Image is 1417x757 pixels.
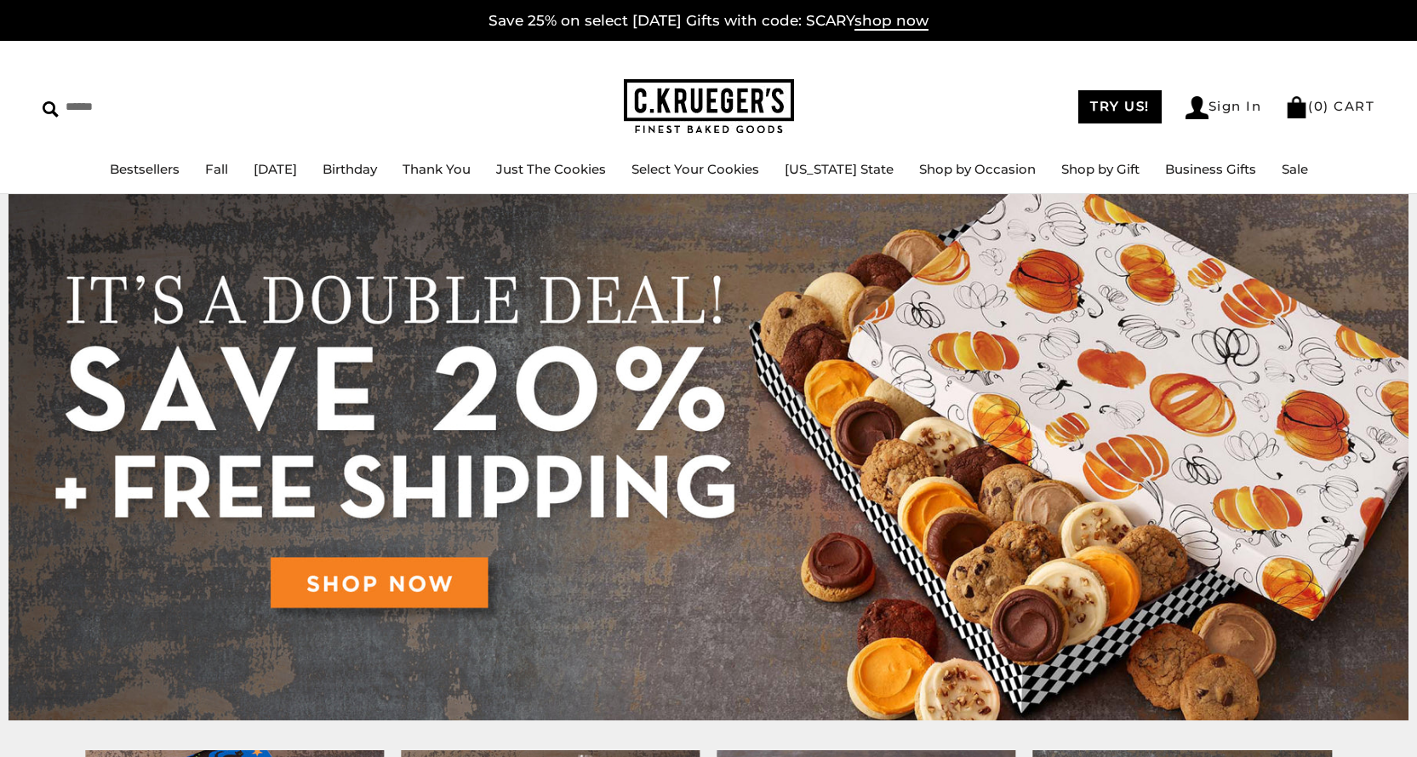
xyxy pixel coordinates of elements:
img: Bag [1285,96,1308,118]
a: Shop by Occasion [919,161,1036,177]
a: [DATE] [254,161,297,177]
a: Sale [1282,161,1308,177]
input: Search [43,94,245,120]
a: [US_STATE] State [785,161,894,177]
a: (0) CART [1285,98,1374,114]
a: Business Gifts [1165,161,1256,177]
img: C.KRUEGER'S [624,79,794,135]
img: Search [43,101,59,118]
a: Shop by Gift [1061,161,1140,177]
img: C.Krueger's Special Offer [9,194,1408,720]
a: Birthday [323,161,377,177]
a: Save 25% on select [DATE] Gifts with code: SCARYshop now [489,12,928,31]
a: Fall [205,161,228,177]
a: Just The Cookies [496,161,606,177]
img: Account [1186,96,1208,119]
a: Sign In [1186,96,1262,119]
span: 0 [1314,98,1324,114]
a: Select Your Cookies [631,161,759,177]
span: shop now [854,12,928,31]
a: TRY US! [1078,90,1162,123]
a: Thank You [403,161,471,177]
a: Bestsellers [110,161,180,177]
